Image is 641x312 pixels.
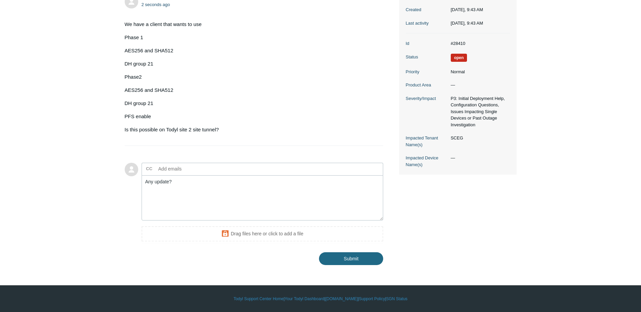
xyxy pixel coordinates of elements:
input: Submit [319,252,383,265]
a: Support Policy [359,296,385,302]
p: Phase2 [125,73,377,81]
dt: Status [406,54,447,60]
time: 09/25/2025, 09:43 [451,21,483,26]
input: Add emails [156,164,228,174]
label: CC [146,164,152,174]
dt: Impacted Device Name(s) [406,155,447,168]
dd: — [447,82,510,88]
a: Your Todyl Dashboard [285,296,324,302]
dt: Impacted Tenant Name(s) [406,135,447,148]
textarea: Add your reply [142,175,384,221]
a: Todyl Support Center Home [233,296,283,302]
dd: — [447,155,510,161]
span: We are working on a response for you [451,54,467,62]
dd: Normal [447,69,510,75]
dt: Id [406,40,447,47]
dt: Product Area [406,82,447,88]
a: SGN Status [386,296,408,302]
p: AES256 and SHA512 [125,86,377,94]
p: We have a client that wants to use [125,20,377,28]
p: DH group 21 [125,99,377,107]
p: Is this possible on Todyl site 2 site tunnel? [125,126,377,134]
time: 09/25/2025, 09:43 [142,2,170,7]
dt: Last activity [406,20,447,27]
p: AES256 and SHA512 [125,47,377,55]
dd: #28410 [447,40,510,47]
a: [DOMAIN_NAME] [325,296,358,302]
p: DH group 21 [125,60,377,68]
p: Phase 1 [125,33,377,42]
div: | | | | [125,296,517,302]
dt: Priority [406,69,447,75]
dt: Severity/Impact [406,95,447,102]
time: 09/25/2025, 09:43 [451,7,483,12]
p: PFS enable [125,112,377,121]
dd: P3: Initial Deployment Help, Configuration Questions, Issues Impacting Single Devices or Past Out... [447,95,510,128]
dd: SCEG [447,135,510,141]
dt: Created [406,6,447,13]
